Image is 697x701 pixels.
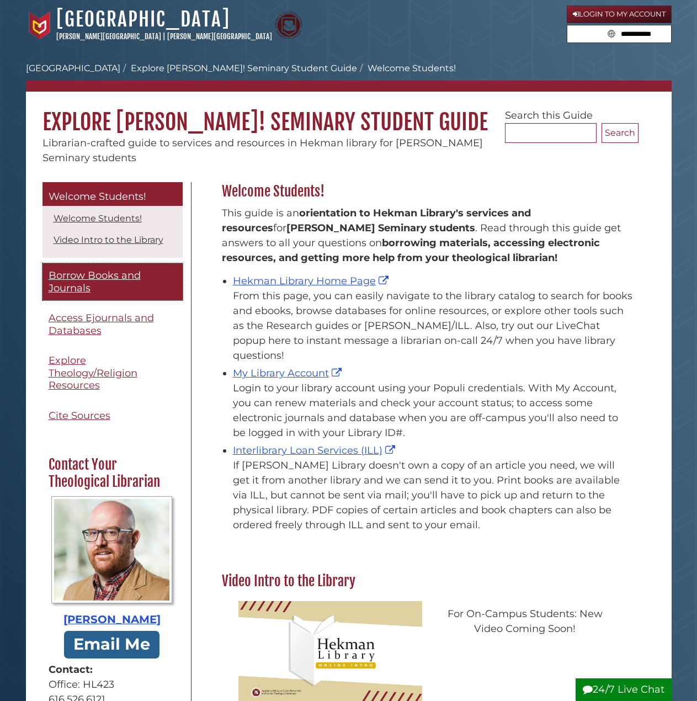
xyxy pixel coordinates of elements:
img: Profile Photo [51,496,172,603]
nav: breadcrumb [26,62,672,92]
form: Search library guides, policies, and FAQs. [567,25,672,44]
a: My Library Account [233,367,344,379]
span: Borrow Books and Journals [49,269,141,294]
a: Video Intro to the Library [54,235,163,245]
a: Borrow Books and Journals [42,263,183,300]
span: Welcome Students! [49,190,146,203]
span: This guide is an for . Read through this guide get answers to all your questions on [222,207,621,264]
strong: Contact: [49,662,175,677]
a: Interlibrary Loan Services (ILL) [233,444,398,456]
span: Explore Theology/Religion Resources [49,354,137,391]
span: Access Ejournals and Databases [49,312,154,337]
a: Email Me [64,631,160,658]
a: Login to My Account [567,6,672,23]
h2: Video Intro to the Library [216,572,639,590]
h2: Contact Your Theological Librarian [43,456,181,491]
button: 24/7 Live Chat [576,678,672,701]
p: For On-Campus Students: New Video Coming Soon! [433,607,617,636]
li: Welcome Students! [357,62,456,75]
a: [GEOGRAPHIC_DATA] [56,7,230,31]
a: Hekman Library Home Page [233,275,391,287]
strong: [PERSON_NAME] Seminary students [286,222,475,234]
span: Librarian-crafted guide to services and resources in Hekman library for [PERSON_NAME] Seminary st... [42,137,483,164]
img: Calvin University [26,12,54,39]
a: Profile Photo [PERSON_NAME] [49,496,175,628]
a: Explore Theology/Religion Resources [42,348,183,398]
a: Welcome Students! [54,213,142,224]
div: Office: HL423 [49,677,175,692]
img: Calvin Theological Seminary [275,12,302,39]
a: Welcome Students! [42,182,183,206]
strong: orientation to Hekman Library's services and resources [222,207,531,234]
a: [PERSON_NAME][GEOGRAPHIC_DATA] [56,32,161,41]
div: From this page, you can easily navigate to the library catalog to search for books and ebooks, br... [233,289,633,363]
div: [PERSON_NAME] [49,612,175,628]
h2: Welcome Students! [216,183,639,200]
b: borrowing materials, accessing electronic resources, and getting more help from your theological ... [222,237,600,264]
span: | [163,32,166,41]
h1: Explore [PERSON_NAME]! Seminary Student Guide [26,92,672,136]
a: [PERSON_NAME][GEOGRAPHIC_DATA] [167,32,272,41]
a: [GEOGRAPHIC_DATA] [26,63,120,73]
a: Access Ejournals and Databases [42,306,183,343]
div: If [PERSON_NAME] Library doesn't own a copy of an article you need, we will get it from another l... [233,458,633,533]
div: Login to your library account using your Populi credentials. With My Account, you can renew mater... [233,381,633,440]
button: Search [602,123,639,143]
button: Search [604,25,619,40]
a: Cite Sources [42,403,183,428]
a: Explore [PERSON_NAME]! Seminary Student Guide [131,63,357,73]
span: Cite Sources [49,410,110,422]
